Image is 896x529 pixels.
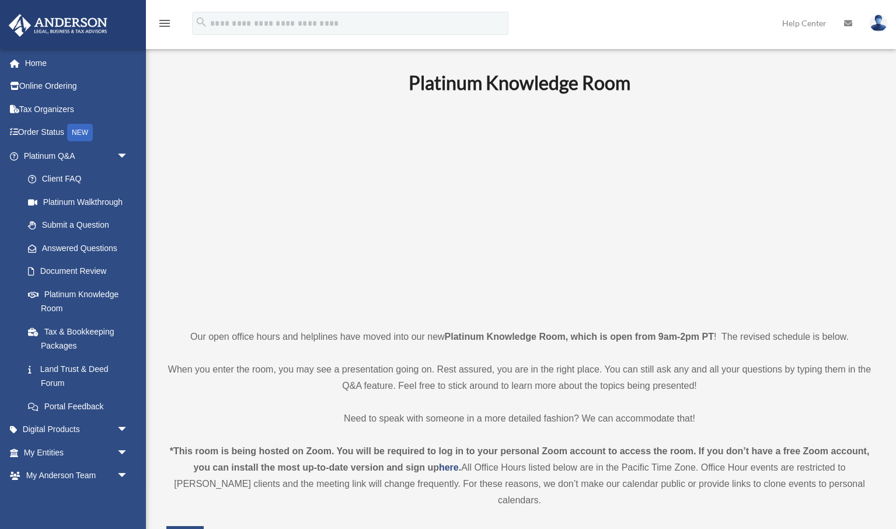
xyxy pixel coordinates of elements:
iframe: 231110_Toby_KnowledgeRoom [344,110,695,307]
a: Platinum Knowledge Room [16,283,140,320]
div: All Office Hours listed below are in the Pacific Time Zone. Office Hour events are restricted to ... [166,443,873,509]
a: Client FAQ [16,168,146,191]
strong: *This room is being hosted on Zoom. You will be required to log in to your personal Zoom account ... [170,446,870,472]
a: Answered Questions [16,236,146,260]
a: here [439,462,459,472]
p: Need to speak with someone in a more detailed fashion? We can accommodate that! [166,410,873,427]
a: Land Trust & Deed Forum [16,357,146,395]
a: Digital Productsarrow_drop_down [8,418,146,441]
a: Tax & Bookkeeping Packages [16,320,146,357]
a: Portal Feedback [16,395,146,418]
a: menu [158,20,172,30]
a: Home [8,51,146,75]
img: User Pic [870,15,887,32]
b: Platinum Knowledge Room [409,71,630,94]
a: My Anderson Teamarrow_drop_down [8,464,146,488]
span: arrow_drop_down [117,487,140,511]
span: arrow_drop_down [117,464,140,488]
span: arrow_drop_down [117,418,140,442]
div: NEW [67,124,93,141]
a: Tax Organizers [8,98,146,121]
span: arrow_drop_down [117,144,140,168]
strong: Platinum Knowledge Room, which is open from 9am-2pm PT [445,332,714,342]
a: Order StatusNEW [8,121,146,145]
i: menu [158,16,172,30]
a: Submit a Question [16,214,146,237]
p: When you enter the room, you may see a presentation going on. Rest assured, you are in the right ... [166,361,873,394]
a: Platinum Walkthrough [16,190,146,214]
a: Platinum Q&Aarrow_drop_down [8,144,146,168]
a: My Entitiesarrow_drop_down [8,441,146,464]
i: search [195,16,208,29]
a: Document Review [16,260,146,283]
a: My Documentsarrow_drop_down [8,487,146,510]
strong: . [459,462,461,472]
a: Online Ordering [8,75,146,98]
span: arrow_drop_down [117,441,140,465]
img: Anderson Advisors Platinum Portal [5,14,111,37]
p: Our open office hours and helplines have moved into our new ! The revised schedule is below. [166,329,873,345]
